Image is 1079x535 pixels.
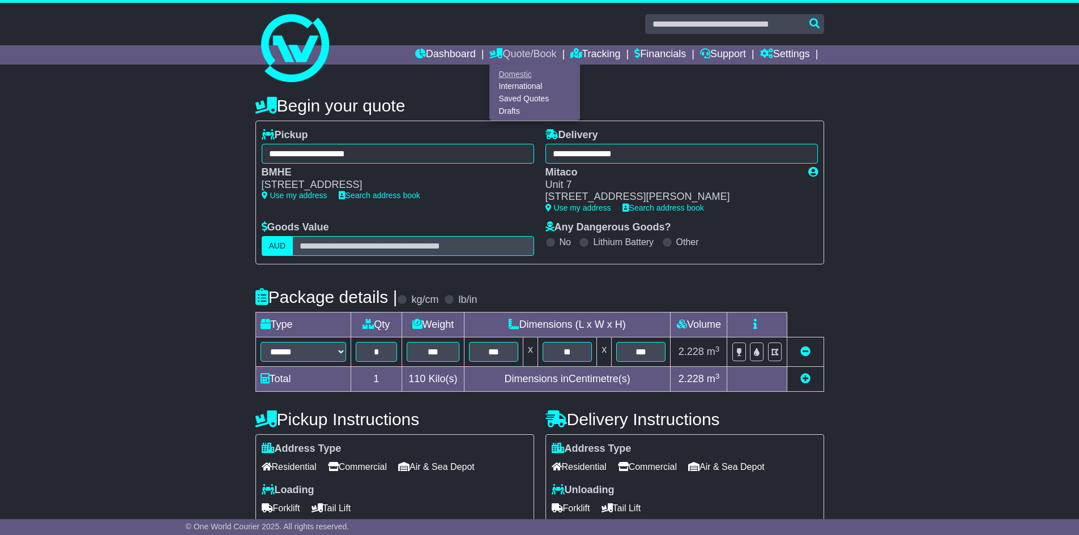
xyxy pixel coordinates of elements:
td: Qty [351,313,402,337]
label: Goods Value [262,221,329,234]
td: x [597,337,612,367]
a: Use my address [262,191,327,200]
label: Address Type [262,443,342,455]
label: Address Type [552,443,632,455]
span: Residential [552,458,607,476]
span: Air & Sea Depot [688,458,765,476]
a: Search address book [622,203,704,212]
a: Domestic [490,68,579,80]
label: kg/cm [411,294,438,306]
span: m [707,346,720,357]
span: 110 [408,373,425,384]
h4: Begin your quote [255,96,824,115]
a: Remove this item [800,346,811,357]
h4: Delivery Instructions [545,410,824,429]
span: Tail Lift [602,499,641,517]
span: © One World Courier 2025. All rights reserved. [186,522,349,531]
a: Drafts [490,105,579,117]
span: Forklift [262,499,300,517]
span: Tail Lift [312,499,351,517]
a: Quote/Book [489,45,556,65]
a: Dashboard [415,45,476,65]
label: AUD [262,236,293,256]
td: Dimensions (L x W x H) [464,313,671,337]
h4: Package details | [255,288,398,306]
div: Quote/Book [489,65,580,121]
td: 1 [351,367,402,392]
span: 2.228 [679,373,704,384]
label: Other [676,237,699,247]
span: 2.228 [679,346,704,357]
td: Dimensions in Centimetre(s) [464,367,671,392]
sup: 3 [715,372,720,380]
a: Support [700,45,746,65]
label: Loading [262,484,314,497]
div: [STREET_ADDRESS][PERSON_NAME] [545,191,797,203]
span: Forklift [552,499,590,517]
label: lb/in [458,294,477,306]
sup: 3 [715,345,720,353]
label: Unloading [552,484,615,497]
a: Financials [634,45,686,65]
a: Use my address [545,203,611,212]
a: International [490,80,579,93]
a: Saved Quotes [490,93,579,105]
h4: Pickup Instructions [255,410,534,429]
span: Commercial [328,458,387,476]
td: Type [255,313,351,337]
span: m [707,373,720,384]
label: No [560,237,571,247]
label: Lithium Battery [593,237,654,247]
div: BMHE [262,166,523,179]
label: Delivery [545,129,598,142]
td: Total [255,367,351,392]
div: Mitaco [545,166,797,179]
span: Commercial [618,458,677,476]
span: Residential [262,458,317,476]
a: Tracking [570,45,620,65]
a: Add new item [800,373,811,384]
a: Settings [760,45,810,65]
label: Any Dangerous Goods? [545,221,671,234]
div: Unit 7 [545,179,797,191]
td: Volume [671,313,727,337]
td: Kilo(s) [402,367,464,392]
a: Search address book [339,191,420,200]
div: [STREET_ADDRESS] [262,179,523,191]
label: Pickup [262,129,308,142]
td: Weight [402,313,464,337]
span: Air & Sea Depot [398,458,475,476]
td: x [523,337,538,367]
